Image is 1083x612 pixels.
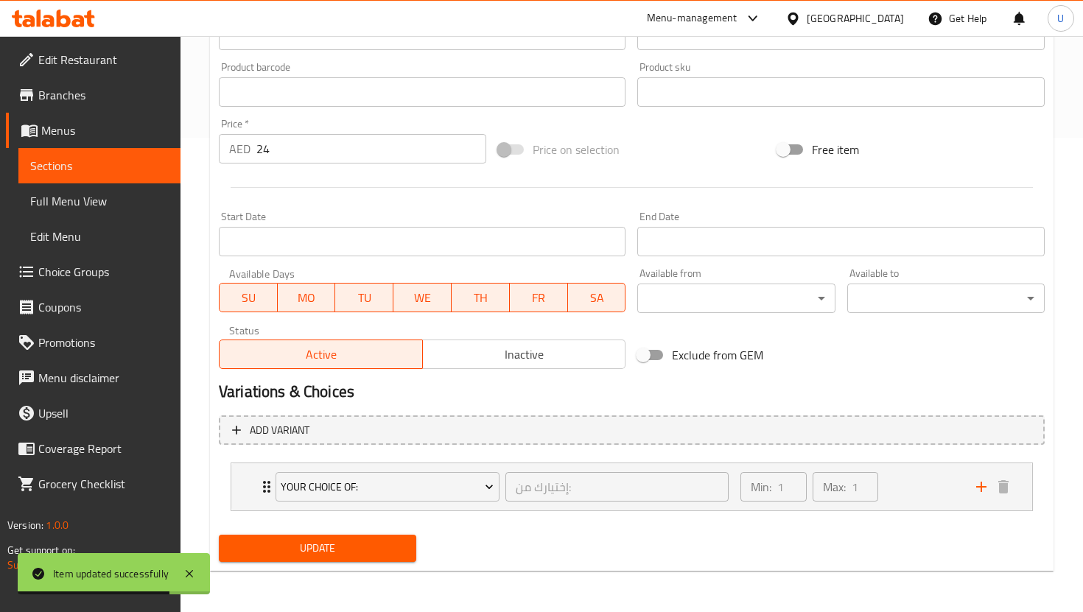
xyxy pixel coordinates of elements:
[256,134,486,163] input: Please enter price
[672,346,763,364] span: Exclude from GEM
[219,457,1045,517] li: Expand
[823,478,846,496] p: Max:
[568,283,626,312] button: SA
[30,192,169,210] span: Full Menu View
[637,284,835,313] div: ​
[807,10,904,27] div: [GEOGRAPHIC_DATA]
[6,77,180,113] a: Branches
[751,478,771,496] p: Min:
[231,539,404,558] span: Update
[38,440,169,457] span: Coverage Report
[574,287,620,309] span: SA
[231,463,1032,510] div: Expand
[429,344,620,365] span: Inactive
[6,42,180,77] a: Edit Restaurant
[30,157,169,175] span: Sections
[250,421,309,440] span: Add variant
[38,334,169,351] span: Promotions
[6,395,180,431] a: Upsell
[53,566,169,582] div: Item updated successfully
[452,283,510,312] button: TH
[637,77,1044,107] input: Please enter product sku
[225,344,417,365] span: Active
[18,219,180,254] a: Edit Menu
[6,254,180,289] a: Choice Groups
[1057,10,1064,27] span: U
[18,148,180,183] a: Sections
[647,10,737,27] div: Menu-management
[284,287,330,309] span: MO
[6,325,180,360] a: Promotions
[38,86,169,104] span: Branches
[46,516,69,535] span: 1.0.0
[812,141,859,158] span: Free item
[6,289,180,325] a: Coupons
[18,183,180,219] a: Full Menu View
[992,476,1014,498] button: delete
[38,263,169,281] span: Choice Groups
[7,541,75,560] span: Get support on:
[30,228,169,245] span: Edit Menu
[393,283,452,312] button: WE
[422,340,626,369] button: Inactive
[229,140,250,158] p: AED
[38,298,169,316] span: Coupons
[533,141,620,158] span: Price on selection
[6,431,180,466] a: Coverage Report
[225,287,272,309] span: SU
[7,555,101,574] a: Support.OpsPlatform
[281,478,494,496] span: Your Choice Of:
[219,77,625,107] input: Please enter product barcode
[458,287,504,309] span: TH
[41,122,169,139] span: Menus
[847,284,1045,313] div: ​
[6,466,180,502] a: Grocery Checklist
[38,51,169,68] span: Edit Restaurant
[7,516,43,535] span: Version:
[6,113,180,148] a: Menus
[219,283,278,312] button: SU
[38,404,169,422] span: Upsell
[219,535,416,562] button: Update
[516,287,562,309] span: FR
[6,360,180,395] a: Menu disclaimer
[219,381,1045,403] h2: Variations & Choices
[970,476,992,498] button: add
[341,287,388,309] span: TU
[38,475,169,493] span: Grocery Checklist
[510,283,568,312] button: FR
[219,340,423,369] button: Active
[276,472,500,502] button: Your Choice Of:
[399,287,446,309] span: WE
[38,369,169,387] span: Menu disclaimer
[278,283,336,312] button: MO
[335,283,393,312] button: TU
[219,415,1045,446] button: Add variant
